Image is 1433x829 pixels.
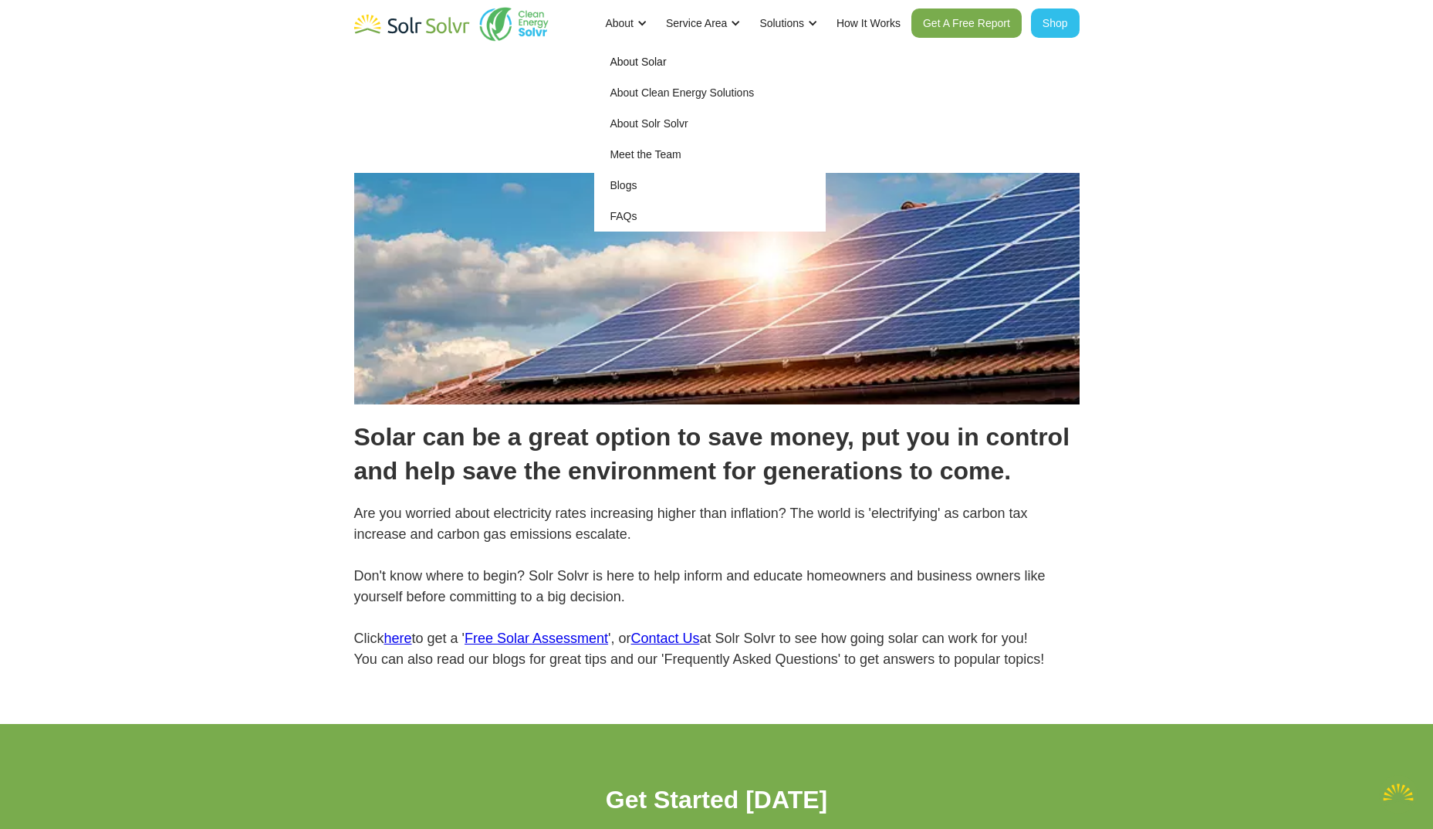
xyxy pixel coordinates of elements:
button: Open chatbot widget [1379,775,1418,814]
p: Are you worried about electricity rates increasing higher than inflation? The world is 'electrify... [354,503,1080,670]
h1: Why Solar [354,108,1080,142]
div: Service Area [666,15,727,31]
h2: Get Started [DATE] [385,786,1049,814]
a: Shop [1031,8,1080,38]
div: Solutions [759,15,804,31]
div: About [605,15,634,31]
a: Contact Us [631,631,700,646]
a: Meet the Team [594,139,826,170]
a: here [384,631,412,646]
nav: About [594,46,826,232]
a: About Solr Solvr [594,108,826,139]
img: 1702586718.png [1379,775,1418,814]
a: Blogs [594,170,826,201]
h1: Solar can be a great option to save money, put you in control and help save the environment for g... [354,420,1080,488]
a: Free Solar Assessment [465,631,608,646]
a: FAQs [594,201,826,232]
a: Get A Free Report [911,8,1022,38]
a: About Solar [594,46,826,77]
a: About Clean Energy Solutions [594,77,826,108]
